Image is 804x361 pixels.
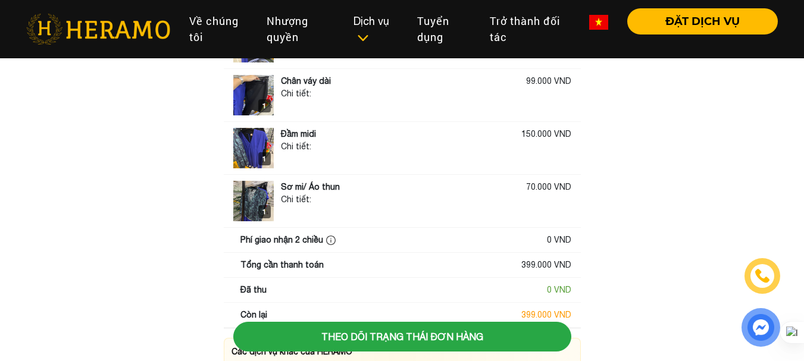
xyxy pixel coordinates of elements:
a: Về chúng tôi [180,8,257,50]
div: Sơ mi/ Áo thun [281,181,340,193]
button: Theo dõi trạng thái đơn hàng [233,322,571,351]
div: 0 VND [547,234,571,246]
div: Đầm midi [281,128,316,140]
div: Dịch vụ [353,13,398,45]
img: vn-flag.png [589,15,608,30]
a: phone-icon [745,259,780,293]
a: Tuyển dụng [408,8,480,50]
img: logo [233,75,274,115]
span: Chi tiết: [281,89,311,98]
button: ĐẶT DỊCH VỤ [627,8,778,34]
span: Chi tiết: [281,142,311,151]
div: Phí giao nhận 2 chiều [240,234,339,246]
a: ĐẶT DỊCH VỤ [618,16,778,27]
div: 399.000 VND [521,309,571,321]
div: 99.000 VND [526,75,571,87]
div: 399.000 VND [521,259,571,271]
div: Đã thu [240,284,267,296]
img: subToggleIcon [356,32,369,44]
a: Nhượng quyền [257,8,344,50]
div: 1 [258,152,271,165]
div: Chân váy dài [281,75,331,87]
div: 1 [258,205,271,218]
div: 0 VND [547,284,571,296]
img: heramo-logo.png [26,14,170,45]
img: logo [233,181,274,221]
div: 1 [258,99,271,112]
span: Chi tiết: [281,194,311,204]
a: Trở thành đối tác [480,8,580,50]
img: info [326,236,336,245]
img: phone-icon [754,268,771,284]
div: 150.000 VND [521,128,571,140]
div: 70.000 VND [526,181,571,193]
img: logo [233,128,274,168]
div: Còn lại [240,309,267,321]
div: Tổng cần thanh toán [240,259,324,271]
